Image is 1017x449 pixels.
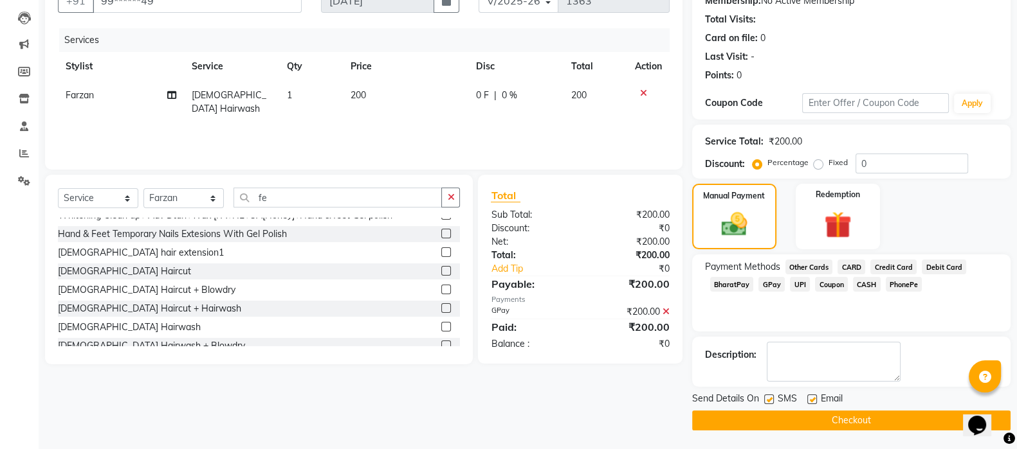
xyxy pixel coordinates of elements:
[481,337,580,351] div: Balance :
[954,94,991,113] button: Apply
[705,96,803,110] div: Coupon Code
[58,227,287,241] div: Hand & Feet Temporary Nails Extesions With Gel Polish
[481,276,580,292] div: Payable:
[476,89,489,102] span: 0 F
[769,135,802,148] div: ₹200.00
[58,339,245,353] div: [DEMOGRAPHIC_DATA] Hairwash + Blowdry
[853,277,881,292] span: CASH
[481,208,580,222] div: Sub Total:
[58,302,241,315] div: [DEMOGRAPHIC_DATA] Haircut + Hairwash
[870,260,917,274] span: Credit Card
[627,52,670,81] th: Action
[710,277,754,292] span: BharatPay
[59,28,679,52] div: Services
[481,222,580,235] div: Discount:
[350,89,365,101] span: 200
[58,283,235,297] div: [DEMOGRAPHIC_DATA] Haircut + Blowdry
[494,89,497,102] span: |
[580,276,679,292] div: ₹200.00
[58,321,201,334] div: [DEMOGRAPHIC_DATA] Hairwash
[184,52,279,81] th: Service
[790,277,810,292] span: UPI
[751,50,755,64] div: -
[66,89,94,101] span: Farzan
[342,52,468,81] th: Price
[705,348,756,362] div: Description:
[821,392,843,408] span: Email
[778,392,797,408] span: SMS
[705,260,780,274] span: Payment Methods
[838,260,865,274] span: CARD
[758,277,785,292] span: GPay
[703,190,765,202] label: Manual Payment
[692,410,1011,430] button: Checkout
[491,294,669,305] div: Payments
[816,189,860,200] label: Redemption
[886,277,922,292] span: PhonePe
[713,209,755,239] img: _cash.svg
[58,246,224,260] div: [DEMOGRAPHIC_DATA] hair extension1
[502,89,517,102] span: 0 %
[580,249,679,262] div: ₹200.00
[279,52,343,81] th: Qty
[481,235,580,249] div: Net:
[563,52,627,81] th: Total
[705,69,734,82] div: Points:
[705,135,764,148] div: Service Total:
[58,265,191,278] div: [DEMOGRAPHIC_DATA] Haircut
[597,262,679,276] div: ₹0
[481,305,580,319] div: GPay
[802,93,949,113] input: Enter Offer / Coupon Code
[58,52,184,81] th: Stylist
[829,157,848,168] label: Fixed
[234,188,442,207] input: Search or Scan
[580,222,679,235] div: ₹0
[692,392,759,408] span: Send Details On
[705,31,758,45] div: Card on file:
[760,31,765,45] div: 0
[785,260,833,274] span: Other Cards
[705,157,745,171] div: Discount:
[481,319,580,335] div: Paid:
[580,208,679,222] div: ₹200.00
[580,337,679,351] div: ₹0
[737,69,742,82] div: 0
[287,89,292,101] span: 1
[816,208,859,242] img: _gift.svg
[767,157,809,168] label: Percentage
[491,189,520,202] span: Total
[571,89,587,101] span: 200
[580,319,679,335] div: ₹200.00
[481,262,596,276] a: Add Tip
[922,260,966,274] span: Debit Card
[481,249,580,262] div: Total:
[815,277,848,292] span: Coupon
[963,398,1004,436] iframe: chat widget
[192,89,266,114] span: [DEMOGRAPHIC_DATA] Hairwash
[705,50,748,64] div: Last Visit:
[580,235,679,249] div: ₹200.00
[705,13,756,26] div: Total Visits:
[580,305,679,319] div: ₹200.00
[468,52,563,81] th: Disc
